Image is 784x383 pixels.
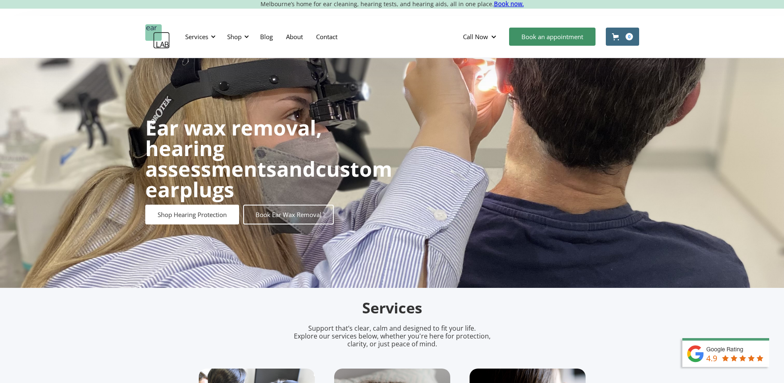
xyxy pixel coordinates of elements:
a: Blog [254,25,279,49]
div: 0 [626,33,633,40]
div: Services [180,24,218,49]
a: home [145,24,170,49]
div: Call Now [463,33,488,41]
strong: Ear wax removal, hearing assessments [145,114,322,183]
div: Call Now [456,24,505,49]
h2: Services [199,299,586,318]
div: Services [185,33,208,41]
strong: custom earplugs [145,155,392,203]
a: Book Ear Wax Removal [243,205,334,224]
div: Shop [227,33,242,41]
h1: and [145,117,392,200]
a: Book an appointment [509,28,596,46]
a: Shop Hearing Protection [145,205,239,224]
a: Open cart [606,28,639,46]
a: About [279,25,309,49]
p: Support that’s clear, calm and designed to fit your life. Explore our services below, whether you... [283,325,501,348]
a: Contact [309,25,344,49]
div: Shop [222,24,251,49]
